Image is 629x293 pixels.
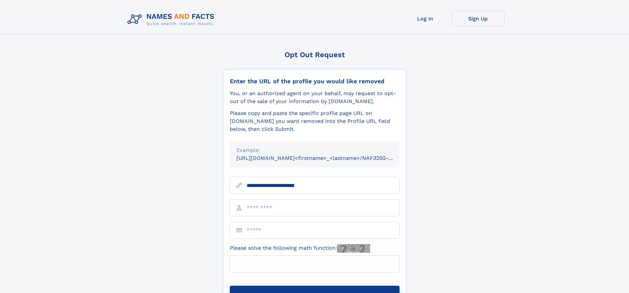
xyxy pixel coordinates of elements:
div: Opt Out Request [223,51,406,59]
img: Logo Names and Facts [125,11,220,28]
div: Example: [236,146,393,154]
div: Enter the URL of the profile you would like removed [230,78,400,85]
a: Log In [399,11,452,27]
a: Sign Up [452,11,505,27]
small: [URL][DOMAIN_NAME]<firstname>_<lastname>/NAF325G-xxxxxxxx [236,155,412,161]
div: You, or an authorized agent on your behalf, may request to opt-out of the sale of your informatio... [230,90,400,105]
div: Please copy and paste the specific profile page URL on [DOMAIN_NAME] you want removed into the Pr... [230,109,400,133]
label: Please solve the following math function: [230,244,370,253]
